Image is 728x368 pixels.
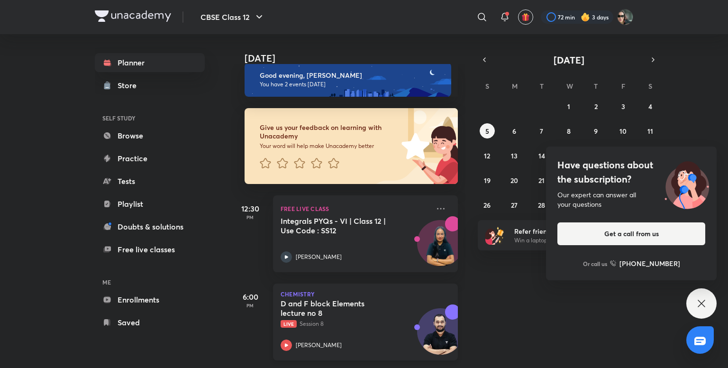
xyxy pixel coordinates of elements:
[485,226,504,245] img: referral
[484,151,490,160] abbr: October 12, 2025
[418,313,463,359] img: Avatar
[616,99,631,114] button: October 3, 2025
[510,176,518,185] abbr: October 20, 2025
[619,258,680,268] h6: [PHONE_NUMBER]
[567,127,571,136] abbr: October 8, 2025
[507,123,522,138] button: October 6, 2025
[647,127,653,136] abbr: October 11, 2025
[610,258,680,268] a: [PHONE_NUMBER]
[480,197,495,212] button: October 26, 2025
[480,123,495,138] button: October 5, 2025
[538,151,545,160] abbr: October 14, 2025
[561,99,576,114] button: October 1, 2025
[534,197,549,212] button: October 28, 2025
[621,102,625,111] abbr: October 3, 2025
[281,203,429,214] p: FREE LIVE CLASS
[538,176,545,185] abbr: October 21, 2025
[281,320,297,328] span: Live
[507,173,522,188] button: October 20, 2025
[514,226,631,236] h6: Refer friends
[583,259,607,268] p: Or call us
[617,9,633,25] img: Arihant
[518,9,533,25] button: avatar
[95,172,205,191] a: Tests
[554,54,584,66] span: [DATE]
[512,127,516,136] abbr: October 6, 2025
[95,194,205,213] a: Playlist
[95,240,205,259] a: Free live classes
[643,99,658,114] button: October 4, 2025
[561,123,576,138] button: October 8, 2025
[534,148,549,163] button: October 14, 2025
[95,53,205,72] a: Planner
[657,158,717,209] img: ttu_illustration_new.svg
[260,142,398,150] p: Your word will help make Unacademy better
[538,201,545,210] abbr: October 28, 2025
[483,201,491,210] abbr: October 26, 2025
[231,303,269,308] p: PM
[594,82,598,91] abbr: Thursday
[534,173,549,188] button: October 21, 2025
[260,123,398,140] h6: Give us your feedback on learning with Unacademy
[95,10,171,22] img: Company Logo
[621,82,625,91] abbr: Friday
[588,123,603,138] button: October 9, 2025
[260,81,443,88] p: You have 2 events [DATE]
[480,148,495,163] button: October 12, 2025
[648,102,652,111] abbr: October 4, 2025
[594,127,598,136] abbr: October 9, 2025
[619,127,627,136] abbr: October 10, 2025
[511,201,518,210] abbr: October 27, 2025
[195,8,271,27] button: CBSE Class 12
[616,123,631,138] button: October 10, 2025
[95,217,205,236] a: Doubts & solutions
[281,320,429,328] p: Session 8
[511,151,518,160] abbr: October 13, 2025
[567,102,570,111] abbr: October 1, 2025
[281,291,450,297] p: Chemistry
[534,123,549,138] button: October 7, 2025
[369,108,458,184] img: feedback_image
[95,149,205,168] a: Practice
[485,127,489,136] abbr: October 5, 2025
[231,203,269,214] h5: 12:30
[260,71,443,80] h6: Good evening, [PERSON_NAME]
[231,291,269,303] h5: 6:00
[484,176,491,185] abbr: October 19, 2025
[95,290,205,309] a: Enrollments
[557,222,705,245] button: Get a call from us
[643,123,658,138] button: October 11, 2025
[296,341,342,350] p: [PERSON_NAME]
[296,253,342,261] p: [PERSON_NAME]
[231,214,269,220] p: PM
[540,127,543,136] abbr: October 7, 2025
[95,274,205,290] h6: ME
[95,110,205,126] h6: SELF STUDY
[588,99,603,114] button: October 2, 2025
[418,225,463,271] img: Avatar
[566,82,573,91] abbr: Wednesday
[95,76,205,95] a: Store
[95,126,205,145] a: Browse
[245,53,467,64] h4: [DATE]
[485,82,489,91] abbr: Sunday
[648,82,652,91] abbr: Saturday
[281,216,399,235] h5: Integrals PYQs - VI | Class 12 | Use Code : SS12
[557,190,705,209] div: Our expert can answer all your questions
[281,299,399,318] h5: D and F block Elements lecture no 8
[507,197,522,212] button: October 27, 2025
[521,13,530,21] img: avatar
[118,80,142,91] div: Store
[245,63,451,97] img: evening
[507,148,522,163] button: October 13, 2025
[581,12,590,22] img: streak
[480,173,495,188] button: October 19, 2025
[95,10,171,24] a: Company Logo
[514,236,631,245] p: Win a laptop, vouchers & more
[594,102,598,111] abbr: October 2, 2025
[491,53,646,66] button: [DATE]
[540,82,544,91] abbr: Tuesday
[512,82,518,91] abbr: Monday
[557,158,705,186] h4: Have questions about the subscription?
[95,313,205,332] a: Saved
